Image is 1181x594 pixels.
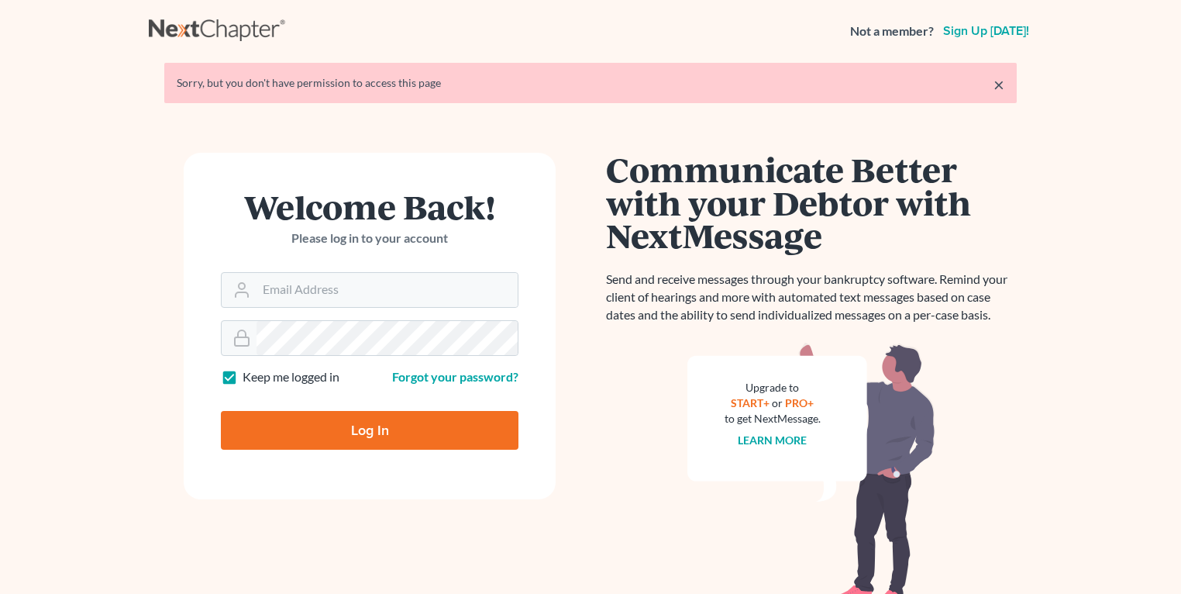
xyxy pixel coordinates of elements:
[177,75,1004,91] div: Sorry, but you don't have permission to access this page
[940,25,1032,37] a: Sign up [DATE]!
[392,369,518,384] a: Forgot your password?
[243,368,339,386] label: Keep me logged in
[221,230,518,247] p: Please log in to your account
[221,190,518,223] h1: Welcome Back!
[993,75,1004,94] a: ×
[257,273,518,307] input: Email Address
[739,433,807,447] a: Learn more
[606,271,1017,324] p: Send and receive messages through your bankruptcy software. Remind your client of hearings and mo...
[773,396,783,409] span: or
[786,396,814,409] a: PRO+
[606,153,1017,252] h1: Communicate Better with your Debtor with NextMessage
[732,396,770,409] a: START+
[725,380,821,395] div: Upgrade to
[850,22,934,40] strong: Not a member?
[725,411,821,427] div: to get NextMessage.
[221,411,518,450] input: Log In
